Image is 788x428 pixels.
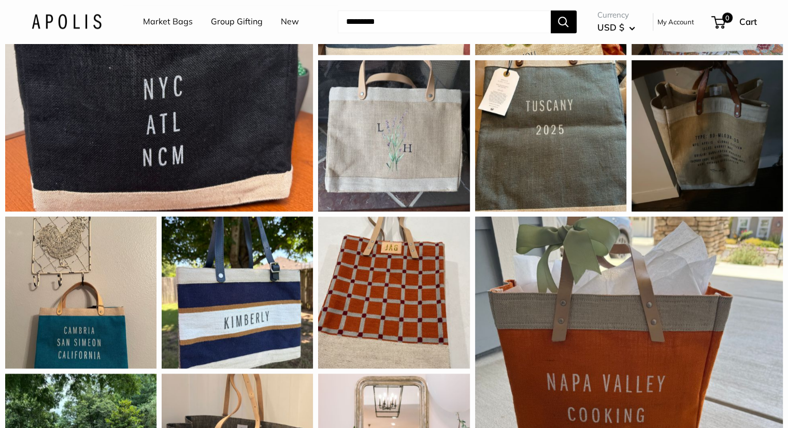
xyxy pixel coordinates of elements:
span: Cart [739,16,757,27]
span: Currency [597,8,635,22]
button: USD $ [597,19,635,36]
a: Market Bags [143,14,193,30]
img: Apolis [32,14,102,29]
span: USD $ [597,22,624,33]
a: My Account [657,16,694,28]
a: Group Gifting [211,14,263,30]
span: 0 [722,12,732,23]
input: Search... [338,10,551,33]
a: 0 Cart [712,13,757,30]
button: Search [551,10,577,33]
a: New [281,14,299,30]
